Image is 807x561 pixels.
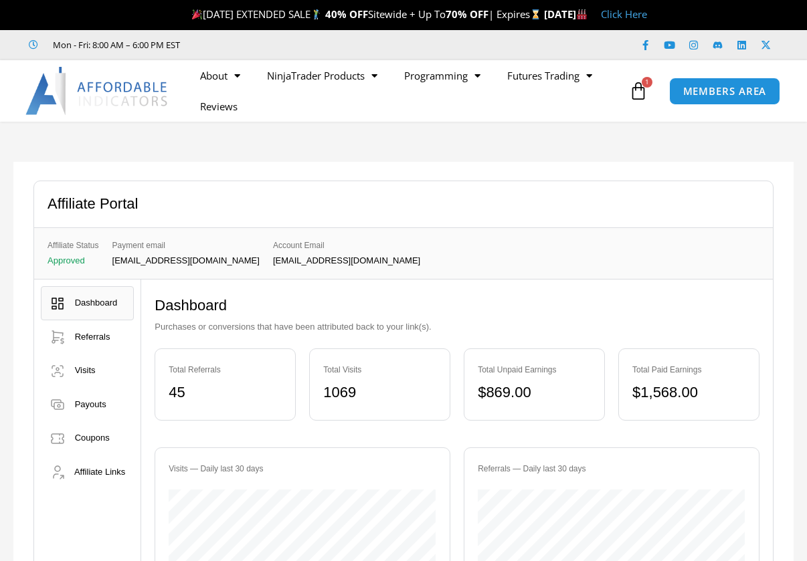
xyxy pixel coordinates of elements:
[478,384,531,401] bdi: 869.00
[155,296,759,316] h2: Dashboard
[48,195,138,214] h2: Affiliate Portal
[112,238,260,253] span: Payment email
[531,9,541,19] img: ⌛
[41,320,134,354] a: Referrals
[478,461,745,476] div: Referrals — Daily last 30 days
[632,384,640,401] span: $
[75,433,110,443] span: Coupons
[75,298,118,308] span: Dashboard
[187,60,254,91] a: About
[311,9,321,19] img: 🏌️‍♂️
[169,461,436,476] div: Visits — Daily last 30 days
[325,7,368,21] strong: 40% OFF
[41,354,134,388] a: Visits
[642,77,652,88] span: 1
[478,362,591,377] div: Total Unpaid Earnings
[25,67,169,115] img: LogoAI | Affordable Indicators – NinjaTrader
[577,9,587,19] img: 🏭
[609,72,668,110] a: 1
[683,86,767,96] span: MEMBERS AREA
[544,7,588,21] strong: [DATE]
[494,60,606,91] a: Futures Trading
[155,319,759,335] p: Purchases or conversions that have been attributed back to your link(s).
[50,37,180,53] span: Mon - Fri: 8:00 AM – 6:00 PM EST
[75,365,96,375] span: Visits
[187,91,251,122] a: Reviews
[669,78,781,105] a: MEMBERS AREA
[41,455,134,489] a: Affiliate Links
[48,256,99,265] p: Approved
[632,362,745,377] div: Total Paid Earnings
[48,238,99,253] span: Affiliate Status
[273,238,420,253] span: Account Email
[323,362,436,377] div: Total Visits
[189,7,543,21] span: [DATE] EXTENDED SALE Sitewide + Up To | Expires
[41,388,134,422] a: Payouts
[478,384,486,401] span: $
[41,421,134,455] a: Coupons
[323,379,436,407] div: 1069
[169,379,282,407] div: 45
[75,332,110,342] span: Referrals
[446,7,488,21] strong: 70% OFF
[169,362,282,377] div: Total Referrals
[273,256,420,265] p: [EMAIL_ADDRESS][DOMAIN_NAME]
[391,60,494,91] a: Programming
[112,256,260,265] p: [EMAIL_ADDRESS][DOMAIN_NAME]
[199,38,399,51] iframe: Customer reviews powered by Trustpilot
[41,286,134,320] a: Dashboard
[192,9,202,19] img: 🎉
[254,60,391,91] a: NinjaTrader Products
[75,399,106,409] span: Payouts
[632,384,698,401] bdi: 1,568.00
[74,467,125,477] span: Affiliate Links
[601,7,647,21] a: Click Here
[187,60,626,122] nav: Menu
